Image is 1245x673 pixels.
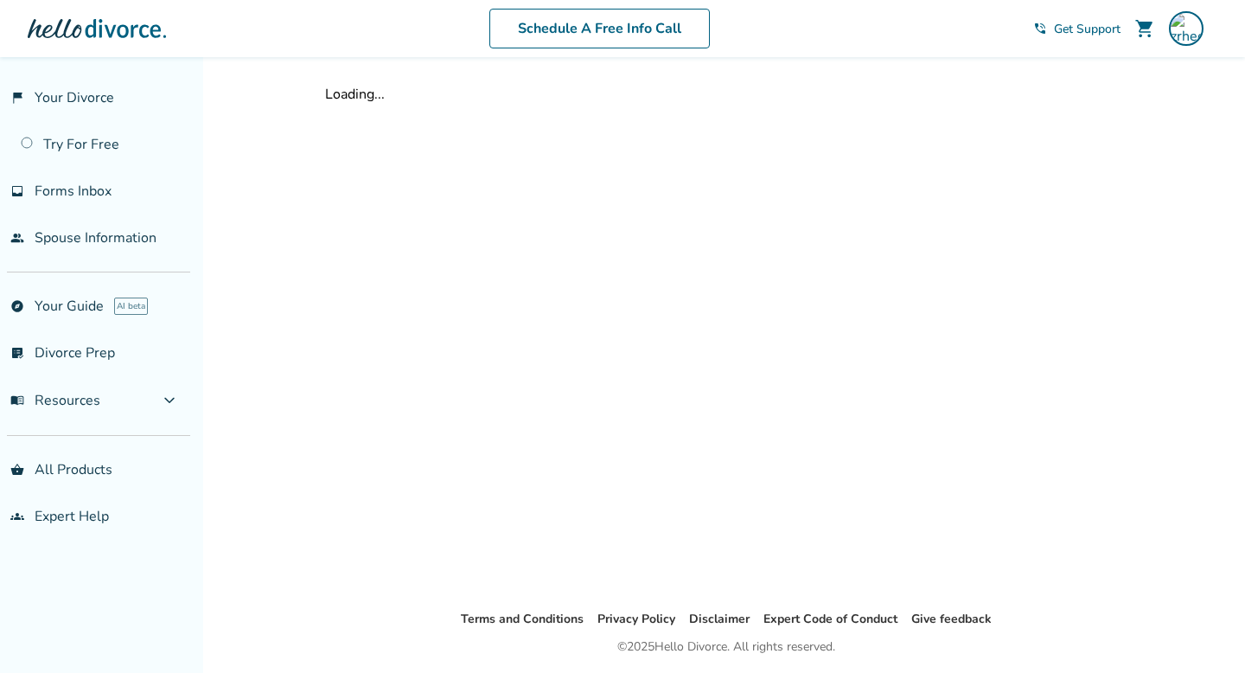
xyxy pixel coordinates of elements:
[10,299,24,313] span: explore
[1134,18,1155,39] span: shopping_cart
[10,91,24,105] span: flag_2
[10,184,24,198] span: inbox
[911,609,992,630] li: Give feedback
[10,394,24,407] span: menu_book
[1054,21,1120,37] span: Get Support
[597,611,675,627] a: Privacy Policy
[1169,11,1203,46] img: zrhee@yahoo.com
[10,463,24,477] span: shopping_basket
[325,85,1127,104] div: Loading...
[10,391,100,410] span: Resources
[1033,22,1047,35] span: phone_in_talk
[159,390,180,411] span: expand_more
[617,637,835,657] div: © 2025 Hello Divorce. All rights reserved.
[10,510,24,523] span: groups
[114,298,148,315] span: AI beta
[35,182,112,201] span: Forms Inbox
[10,346,24,360] span: list_alt_check
[763,611,897,627] a: Expert Code of Conduct
[10,231,24,245] span: people
[689,609,750,630] li: Disclaimer
[489,9,710,48] a: Schedule A Free Info Call
[461,611,584,627] a: Terms and Conditions
[1033,21,1120,37] a: phone_in_talkGet Support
